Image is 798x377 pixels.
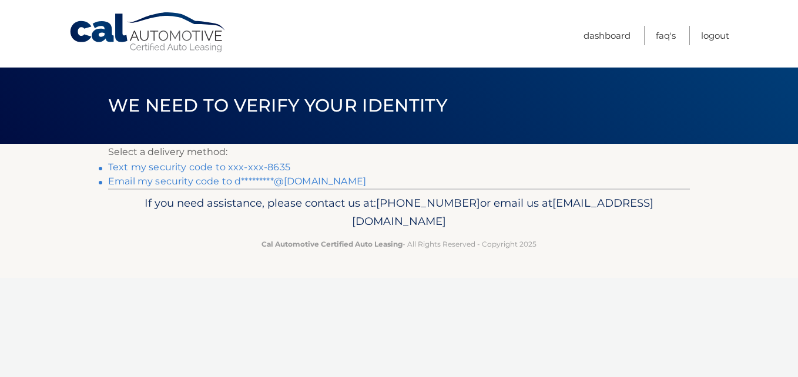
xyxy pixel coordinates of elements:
a: Dashboard [584,26,631,45]
a: Email my security code to d*********@[DOMAIN_NAME] [108,176,366,187]
p: - All Rights Reserved - Copyright 2025 [116,238,682,250]
strong: Cal Automotive Certified Auto Leasing [261,240,403,248]
p: If you need assistance, please contact us at: or email us at [116,194,682,231]
a: FAQ's [656,26,676,45]
p: Select a delivery method: [108,144,690,160]
a: Cal Automotive [69,12,227,53]
span: [PHONE_NUMBER] [376,196,480,210]
a: Text my security code to xxx-xxx-8635 [108,161,290,173]
span: We need to verify your identity [108,95,447,116]
a: Logout [701,26,729,45]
